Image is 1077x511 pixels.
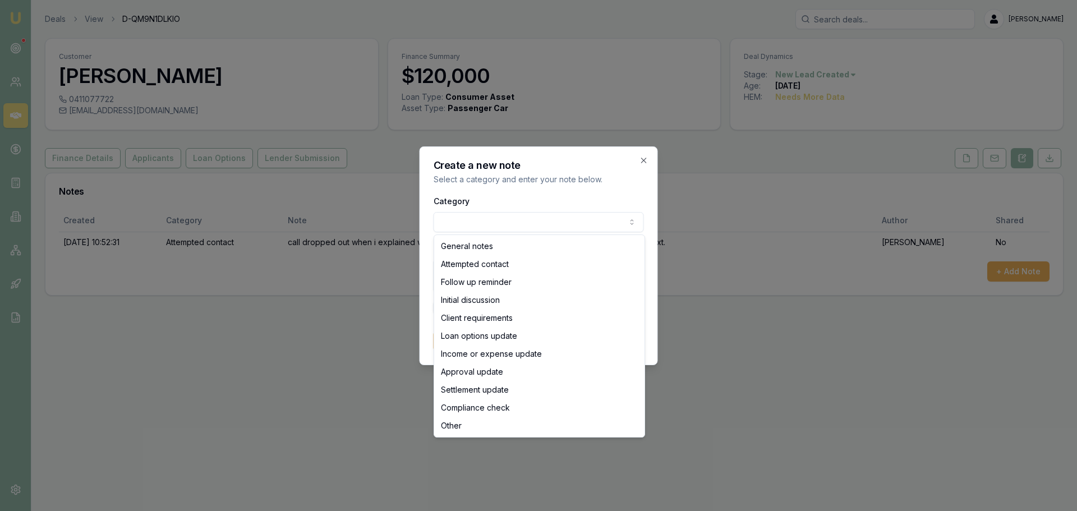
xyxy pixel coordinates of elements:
[441,241,493,252] span: General notes
[441,277,512,288] span: Follow up reminder
[441,294,500,306] span: Initial discussion
[441,330,517,342] span: Loan options update
[441,420,462,431] span: Other
[441,402,510,413] span: Compliance check
[441,259,509,270] span: Attempted contact
[441,384,509,395] span: Settlement update
[441,312,513,324] span: Client requirements
[441,366,503,378] span: Approval update
[441,348,542,360] span: Income or expense update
